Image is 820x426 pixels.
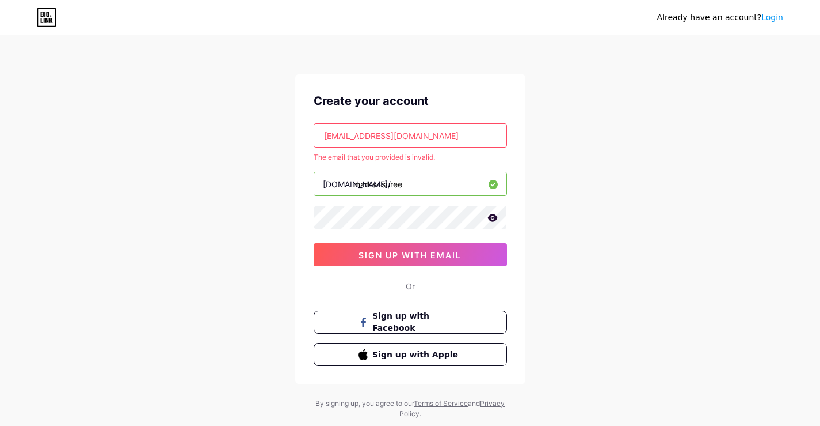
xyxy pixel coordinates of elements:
[372,310,462,334] span: Sign up with Facebook
[323,178,391,190] div: [DOMAIN_NAME]/
[314,243,507,266] button: sign up with email
[312,398,508,419] div: By signing up, you agree to our and .
[406,280,415,292] div: Or
[414,399,468,408] a: Terms of Service
[314,92,507,110] div: Create your account
[358,250,462,260] span: sign up with email
[314,343,507,366] button: Sign up with Apple
[314,124,506,147] input: Email
[372,349,462,361] span: Sign up with Apple
[761,13,783,22] a: Login
[314,311,507,334] button: Sign up with Facebook
[314,152,507,163] div: The email that you provided is invalid.
[314,172,506,195] input: username
[657,12,783,24] div: Already have an account?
